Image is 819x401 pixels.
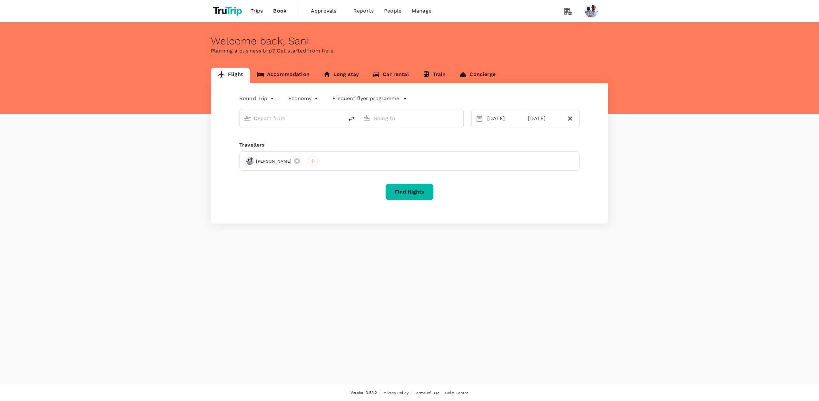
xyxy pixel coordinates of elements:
div: Round Trip [239,93,275,104]
button: Open [459,118,460,119]
span: Reports [353,7,374,15]
a: Train [416,68,453,83]
a: Help Centre [445,389,469,396]
span: Manage [412,7,431,15]
p: Frequent flyer programme [332,95,399,102]
img: TruTrip logo [211,4,245,18]
span: Approvals [311,7,343,15]
img: Sani Gouw [585,5,598,17]
img: avatar-6695f0dd85a4d.png [246,157,254,165]
a: Terms of Use [414,389,439,396]
div: Travellers [239,141,580,149]
span: Version 3.53.2 [350,390,377,396]
a: Flight [211,68,250,83]
input: Going to [373,113,450,123]
span: [PERSON_NAME] [252,158,295,165]
div: Welcome back , Sani . [211,35,608,47]
button: Frequent flyer programme [332,95,407,102]
span: Book [273,7,287,15]
input: Depart from [254,113,330,123]
button: Open [339,118,340,119]
button: delete [344,111,359,127]
div: [DATE] [485,112,522,125]
span: Privacy Policy [382,391,409,395]
div: [DATE] [525,112,563,125]
span: Help Centre [445,391,469,395]
a: Privacy Policy [382,389,409,396]
button: Find flights [385,184,434,200]
div: [PERSON_NAME] [245,156,302,166]
div: Economy [288,93,320,104]
span: Trips [251,7,263,15]
span: Terms of Use [414,391,439,395]
a: Long stay [316,68,366,83]
span: People [384,7,401,15]
a: Concierge [452,68,502,83]
a: Accommodation [250,68,316,83]
p: Planning a business trip? Get started from here. [211,47,608,55]
a: Car rental [366,68,416,83]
